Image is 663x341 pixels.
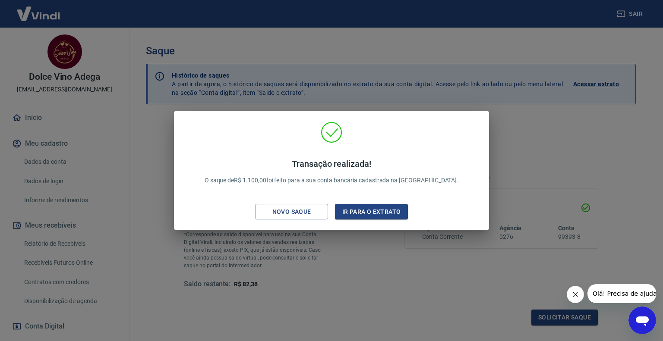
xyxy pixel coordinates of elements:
iframe: Fechar mensagem [567,286,584,303]
iframe: Botão para abrir a janela de mensagens [628,307,656,334]
p: O saque de R$ 1.100,00 foi feito para a sua conta bancária cadastrada na [GEOGRAPHIC_DATA]. [205,159,459,185]
iframe: Mensagem da empresa [587,284,656,303]
button: Novo saque [255,204,328,220]
span: Olá! Precisa de ajuda? [5,6,73,13]
button: Ir para o extrato [335,204,408,220]
h4: Transação realizada! [205,159,459,169]
div: Novo saque [262,206,322,217]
